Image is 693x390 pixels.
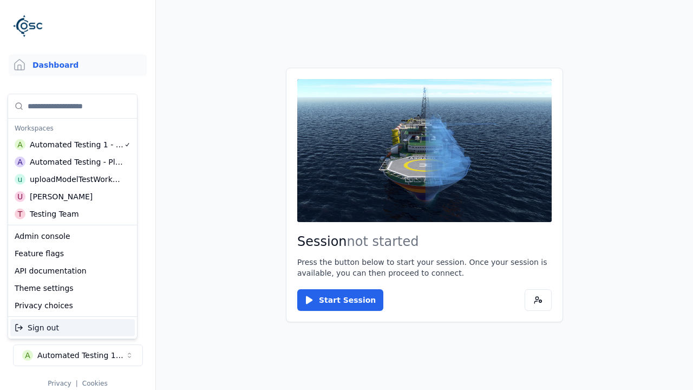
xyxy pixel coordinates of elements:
div: Privacy choices [10,297,135,314]
div: u [15,174,25,185]
div: Workspaces [10,121,135,136]
div: T [15,209,25,219]
div: Admin console [10,227,135,245]
div: Suggestions [8,225,137,316]
div: Testing Team [30,209,79,219]
div: Automated Testing - Playwright [30,157,123,167]
div: U [15,191,25,202]
div: Automated Testing 1 - Playwright [30,139,124,150]
div: API documentation [10,262,135,279]
div: uploadModelTestWorkspace [30,174,123,185]
div: Suggestions [8,317,137,339]
div: A [15,139,25,150]
div: Sign out [10,319,135,336]
div: Theme settings [10,279,135,297]
div: A [15,157,25,167]
div: Suggestions [8,94,137,225]
div: Feature flags [10,245,135,262]
div: [PERSON_NAME] [30,191,93,202]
